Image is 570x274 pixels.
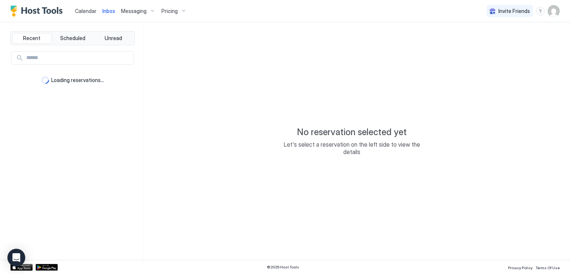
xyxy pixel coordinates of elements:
a: Inbox [102,7,115,15]
span: Inbox [102,8,115,14]
span: Unread [105,35,122,42]
span: Let's select a reservation on the left side to view the details [278,141,426,156]
span: Calendar [75,8,96,14]
a: App Store [10,264,33,271]
div: tab-group [10,31,135,45]
span: Recent [23,35,40,42]
a: Host Tools Logo [10,6,66,17]
div: User profile [548,5,560,17]
button: Unread [94,33,133,43]
span: Terms Of Use [535,265,560,270]
div: menu [536,7,545,16]
span: Privacy Policy [508,265,533,270]
button: Recent [12,33,52,43]
span: Pricing [161,8,178,14]
div: loading [42,76,49,84]
span: Scheduled [60,35,85,42]
a: Terms Of Use [535,263,560,271]
button: Scheduled [53,33,92,43]
a: Privacy Policy [508,263,533,271]
span: © 2025 Host Tools [267,265,299,270]
span: Invite Friends [498,8,530,14]
span: Loading reservations... [51,77,104,84]
input: Input Field [23,52,134,64]
a: Calendar [75,7,96,15]
a: Google Play Store [36,264,58,271]
div: Open Intercom Messenger [7,249,25,267]
span: Messaging [121,8,147,14]
span: No reservation selected yet [297,127,407,138]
